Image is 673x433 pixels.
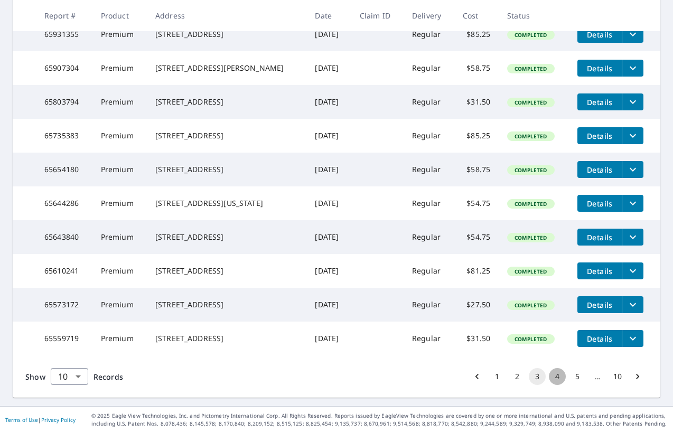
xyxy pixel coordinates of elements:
td: Premium [92,119,147,153]
span: Completed [508,65,553,72]
button: filesDropdownBtn-65643840 [622,229,643,246]
td: Regular [404,51,454,85]
td: [DATE] [306,288,351,322]
td: Regular [404,17,454,51]
td: Premium [92,288,147,322]
td: Premium [92,153,147,186]
button: detailsBtn-65907304 [577,60,622,77]
span: Details [584,131,615,141]
span: Details [584,165,615,175]
button: detailsBtn-65559719 [577,330,622,347]
div: [STREET_ADDRESS] [155,232,298,242]
p: © 2025 Eagle View Technologies, Inc. and Pictometry International Corp. All Rights Reserved. Repo... [91,412,668,428]
td: Regular [404,186,454,220]
td: 65907304 [36,51,92,85]
div: [STREET_ADDRESS] [155,29,298,40]
span: Records [94,372,123,382]
td: [DATE] [306,254,351,288]
span: Completed [508,166,553,174]
td: 65643840 [36,220,92,254]
td: [DATE] [306,51,351,85]
button: detailsBtn-65735383 [577,127,622,144]
button: Go to page 10 [609,368,626,385]
button: detailsBtn-65573172 [577,296,622,313]
td: $85.25 [454,119,499,153]
span: Details [584,30,615,40]
span: Completed [508,31,553,39]
button: filesDropdownBtn-65573172 [622,296,643,313]
span: Show [25,372,45,382]
td: $58.75 [454,153,499,186]
td: Premium [92,186,147,220]
button: detailsBtn-65644286 [577,195,622,212]
button: detailsBtn-65803794 [577,93,622,110]
button: filesDropdownBtn-65803794 [622,93,643,110]
td: $54.75 [454,220,499,254]
button: filesDropdownBtn-65735383 [622,127,643,144]
td: Premium [92,51,147,85]
button: detailsBtn-65610241 [577,262,622,279]
button: detailsBtn-65654180 [577,161,622,178]
span: Details [584,334,615,344]
span: Details [584,232,615,242]
td: 65559719 [36,322,92,355]
td: $85.25 [454,17,499,51]
button: Go to page 2 [509,368,526,385]
div: [STREET_ADDRESS] [155,97,298,107]
td: 65610241 [36,254,92,288]
div: [STREET_ADDRESS] [155,164,298,175]
td: $81.25 [454,254,499,288]
nav: pagination navigation [467,368,648,385]
td: Regular [404,322,454,355]
td: 65654180 [36,153,92,186]
td: Premium [92,85,147,119]
td: $31.50 [454,322,499,355]
div: [STREET_ADDRESS] [155,266,298,276]
button: page 3 [529,368,546,385]
td: 65735383 [36,119,92,153]
td: [DATE] [306,220,351,254]
td: [DATE] [306,85,351,119]
button: Go to page 1 [489,368,506,385]
button: filesDropdownBtn-65931355 [622,26,643,43]
td: [DATE] [306,119,351,153]
td: Regular [404,254,454,288]
td: [DATE] [306,186,351,220]
span: Details [584,199,615,209]
td: 65931355 [36,17,92,51]
span: Details [584,63,615,73]
span: Completed [508,200,553,208]
td: Premium [92,17,147,51]
a: Terms of Use [5,416,38,423]
button: filesDropdownBtn-65559719 [622,330,643,347]
span: Details [584,266,615,276]
td: $27.50 [454,288,499,322]
div: [STREET_ADDRESS] [155,333,298,344]
button: detailsBtn-65643840 [577,229,622,246]
td: $58.75 [454,51,499,85]
button: Go to next page [629,368,646,385]
td: [DATE] [306,17,351,51]
button: filesDropdownBtn-65644286 [622,195,643,212]
td: $54.75 [454,186,499,220]
span: Completed [508,133,553,140]
div: [STREET_ADDRESS][PERSON_NAME] [155,63,298,73]
td: 65573172 [36,288,92,322]
button: filesDropdownBtn-65610241 [622,262,643,279]
td: Regular [404,153,454,186]
span: Details [584,97,615,107]
td: [DATE] [306,322,351,355]
td: Premium [92,254,147,288]
td: Regular [404,85,454,119]
div: 10 [51,362,88,391]
div: [STREET_ADDRESS] [155,130,298,141]
button: Go to previous page [469,368,485,385]
td: 65644286 [36,186,92,220]
button: Go to page 4 [549,368,566,385]
span: Completed [508,335,553,343]
span: Completed [508,234,553,241]
a: Privacy Policy [41,416,76,423]
div: [STREET_ADDRESS][US_STATE] [155,198,298,209]
p: | [5,417,76,423]
button: Go to page 5 [569,368,586,385]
